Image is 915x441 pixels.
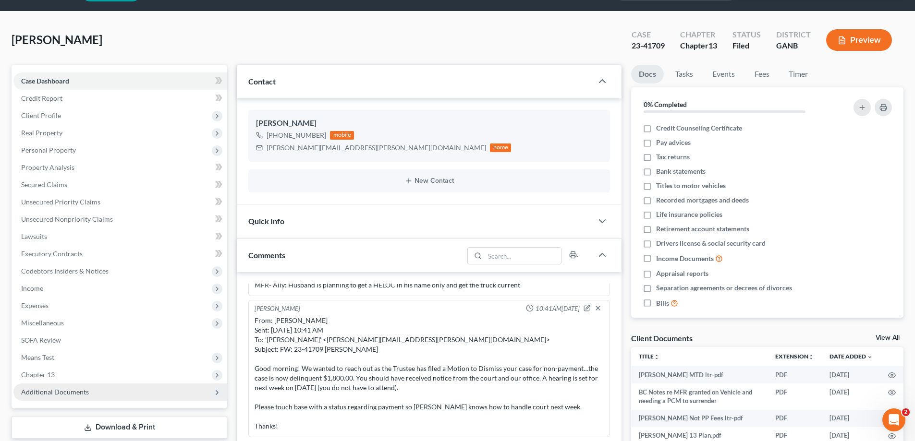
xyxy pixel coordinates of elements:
[490,143,511,152] div: home
[876,334,900,341] a: View All
[775,353,814,360] a: Extensionunfold_more
[631,366,768,383] td: [PERSON_NAME] MTD ltr-pdf
[21,146,76,154] span: Personal Property
[656,210,722,219] span: Life insurance policies
[680,40,717,51] div: Chapter
[21,301,49,310] span: Expenses
[632,40,665,51] div: 23-41709
[656,138,691,147] span: Pay advices
[12,33,102,47] span: [PERSON_NAME]
[656,254,714,263] span: Income Documents
[826,29,892,51] button: Preview
[632,29,665,40] div: Case
[13,228,227,245] a: Lawsuits
[656,181,726,191] span: Titles to motor vehicles
[12,416,227,439] a: Download & Print
[21,336,61,344] span: SOFA Review
[768,383,822,410] td: PDF
[256,118,602,129] div: [PERSON_NAME]
[732,40,761,51] div: Filed
[656,123,742,133] span: Credit Counseling Certificate
[631,333,693,343] div: Client Documents
[776,29,811,40] div: District
[656,298,669,308] span: Bills
[21,267,109,275] span: Codebtors Insiders & Notices
[13,245,227,262] a: Executory Contracts
[668,65,701,83] a: Tasks
[822,383,880,410] td: [DATE]
[13,90,227,107] a: Credit Report
[776,40,811,51] div: GANB
[656,269,708,278] span: Appraisal reports
[631,65,664,83] a: Docs
[248,250,285,260] span: Comments
[822,410,880,427] td: [DATE]
[536,304,580,313] span: 10:41AM[DATE]
[21,180,67,189] span: Secured Claims
[21,111,61,119] span: Client Profile
[21,319,64,327] span: Miscellaneous
[21,250,83,258] span: Executory Contracts
[902,408,910,416] span: 2
[705,65,743,83] a: Events
[808,354,814,360] i: unfold_more
[732,29,761,40] div: Status
[21,215,113,223] span: Unsecured Nonpriority Claims
[13,72,227,90] a: Case Dashboard
[21,370,55,379] span: Chapter 13
[21,232,47,240] span: Lawsuits
[248,216,284,226] span: Quick Info
[255,304,300,314] div: [PERSON_NAME]
[656,224,749,234] span: Retirement account statements
[13,211,227,228] a: Unsecured Nonpriority Claims
[656,195,749,205] span: Recorded mortgages and deeds
[21,353,54,361] span: Means Test
[882,408,905,431] iframe: Intercom live chat
[13,159,227,176] a: Property Analysis
[248,77,276,86] span: Contact
[656,167,706,176] span: Bank statements
[330,131,354,140] div: mobile
[21,77,69,85] span: Case Dashboard
[21,129,62,137] span: Real Property
[21,94,62,102] span: Credit Report
[631,410,768,427] td: [PERSON_NAME] Not PP Fees ltr-pdf
[746,65,777,83] a: Fees
[13,193,227,211] a: Unsecured Priority Claims
[656,283,792,293] span: Separation agreements or decrees of divorces
[13,176,227,193] a: Secured Claims
[639,353,659,360] a: Titleunfold_more
[656,152,690,162] span: Tax returns
[680,29,717,40] div: Chapter
[654,354,659,360] i: unfold_more
[708,41,717,50] span: 13
[21,163,74,171] span: Property Analysis
[768,410,822,427] td: PDF
[255,280,604,290] div: MFR- Ally: Husband is planning to get a HELOC in his name only and get the truck current
[830,353,873,360] a: Date Added expand_more
[485,248,561,264] input: Search...
[21,388,89,396] span: Additional Documents
[267,131,326,140] div: [PHONE_NUMBER]
[256,177,602,185] button: New Contact
[21,198,100,206] span: Unsecured Priority Claims
[768,366,822,383] td: PDF
[267,143,486,153] div: [PERSON_NAME][EMAIL_ADDRESS][PERSON_NAME][DOMAIN_NAME]
[21,284,43,292] span: Income
[867,354,873,360] i: expand_more
[822,366,880,383] td: [DATE]
[656,238,766,248] span: Drivers license & social security card
[255,316,604,431] div: From: [PERSON_NAME] Sent: [DATE] 10:41 AM To: '[PERSON_NAME]' <[PERSON_NAME][EMAIL_ADDRESS][PERSO...
[644,100,687,108] strong: 0% Completed
[631,383,768,410] td: BC Notes re MFR granted on Vehicle and needing a PCM to surrender
[781,65,816,83] a: Timer
[13,332,227,349] a: SOFA Review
